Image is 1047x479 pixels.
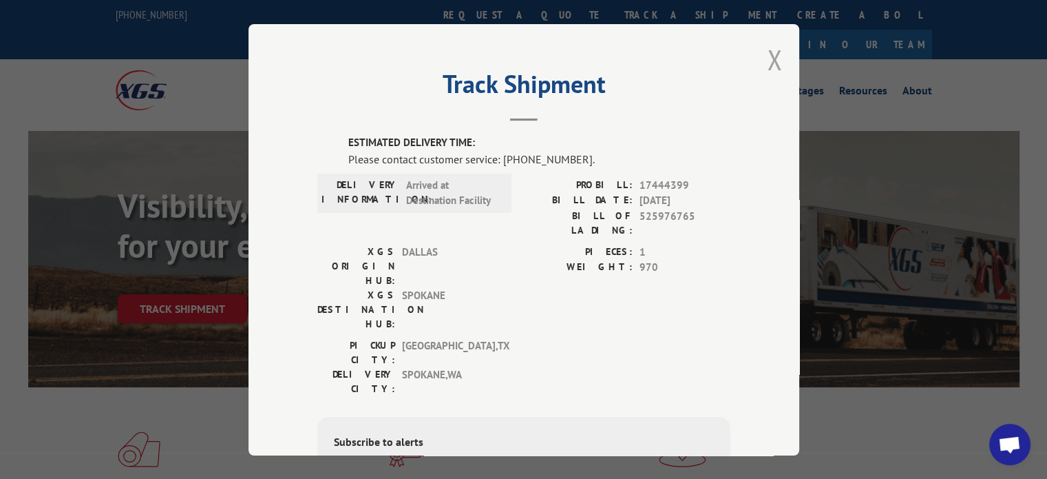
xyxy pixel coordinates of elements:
span: 970 [639,260,730,276]
label: PIECES: [524,244,633,260]
label: BILL OF LADING: [524,208,633,237]
div: Please contact customer service: [PHONE_NUMBER]. [348,150,730,167]
label: PICKUP CITY: [317,338,395,367]
div: Open chat [989,424,1030,465]
label: DELIVERY CITY: [317,367,395,396]
div: Subscribe to alerts [334,433,714,453]
span: 525976765 [639,208,730,237]
span: [DATE] [639,193,730,209]
span: 17444399 [639,177,730,193]
label: BILL DATE: [524,193,633,209]
span: SPOKANE [402,287,495,331]
label: PROBILL: [524,177,633,193]
h2: Track Shipment [317,74,730,101]
label: XGS ORIGIN HUB: [317,244,395,287]
button: Close modal [767,41,782,78]
label: ESTIMATED DELIVERY TIME: [348,135,730,151]
span: [GEOGRAPHIC_DATA] , TX [402,338,495,367]
span: 1 [639,244,730,260]
span: Arrived at Destination Facility [406,177,499,208]
span: DALLAS [402,244,495,287]
span: SPOKANE , WA [402,367,495,396]
label: DELIVERY INFORMATION: [321,177,399,208]
label: XGS DESTINATION HUB: [317,287,395,331]
label: WEIGHT: [524,260,633,276]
